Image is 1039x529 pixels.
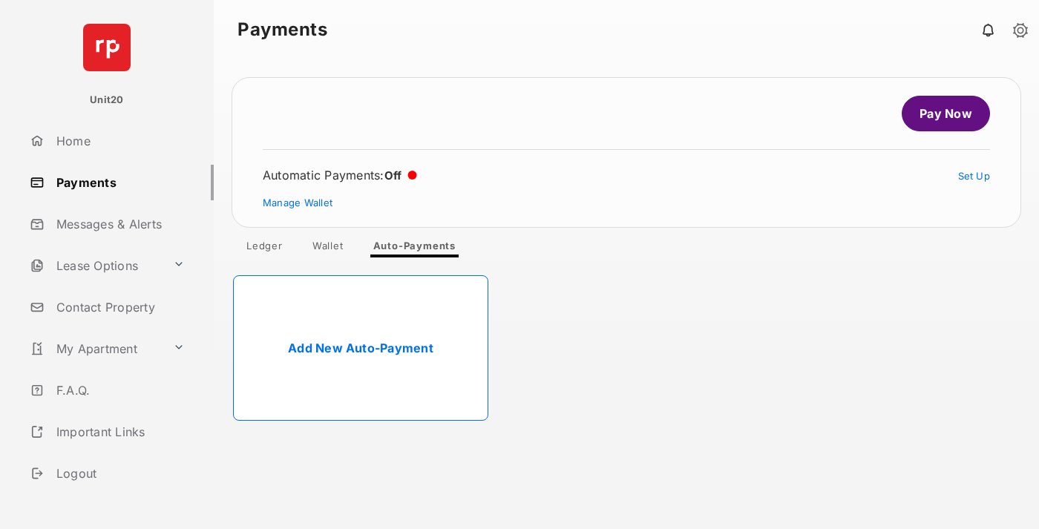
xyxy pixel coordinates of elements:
[90,93,124,108] p: Unit20
[24,206,214,242] a: Messages & Alerts
[235,240,295,257] a: Ledger
[24,331,167,367] a: My Apartment
[958,170,991,182] a: Set Up
[263,197,332,208] a: Manage Wallet
[24,248,167,283] a: Lease Options
[237,21,327,39] strong: Payments
[24,372,214,408] a: F.A.Q.
[24,289,214,325] a: Contact Property
[361,240,468,257] a: Auto-Payments
[83,24,131,71] img: svg+xml;base64,PHN2ZyB4bWxucz0iaHR0cDovL3d3dy53My5vcmcvMjAwMC9zdmciIHdpZHRoPSI2NCIgaGVpZ2h0PSI2NC...
[24,123,214,159] a: Home
[24,165,214,200] a: Payments
[24,456,214,491] a: Logout
[24,414,191,450] a: Important Links
[301,240,355,257] a: Wallet
[263,168,417,183] div: Automatic Payments :
[233,275,488,421] a: Add New Auto-Payment
[384,168,402,183] span: Off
